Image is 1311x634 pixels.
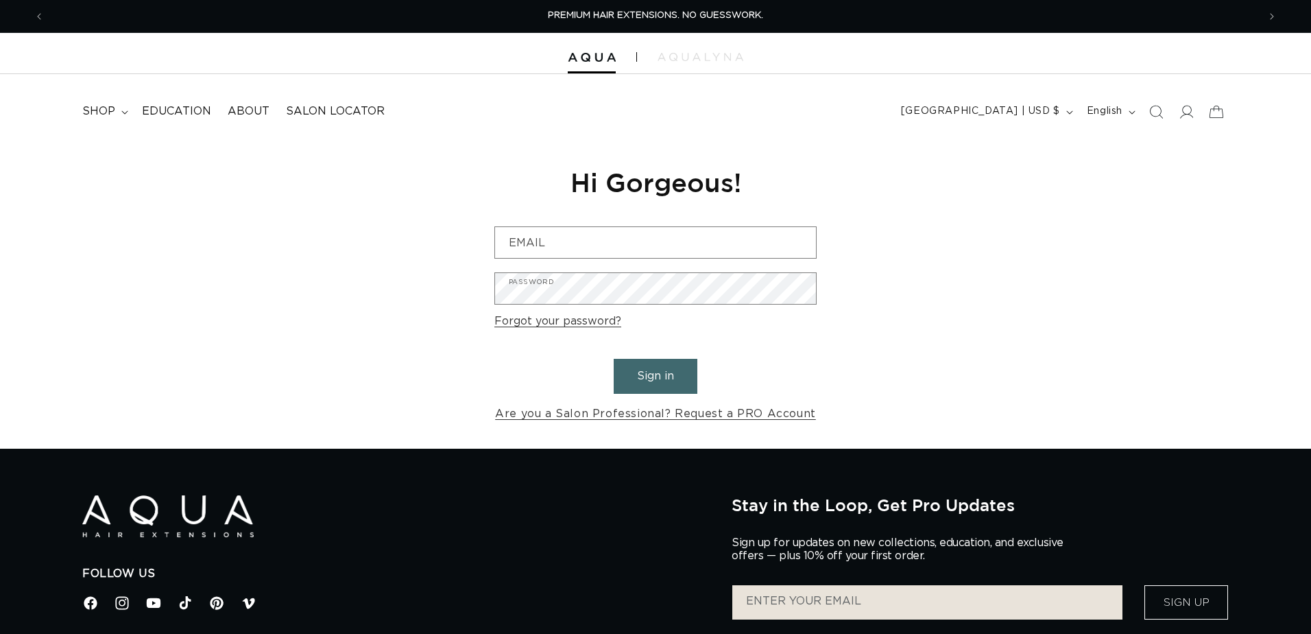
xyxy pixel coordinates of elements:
summary: shop [74,96,134,127]
h2: Stay in the Loop, Get Pro Updates [732,495,1229,515]
h2: Follow Us [82,567,711,581]
a: About [219,96,278,127]
button: [GEOGRAPHIC_DATA] | USD $ [893,99,1079,125]
button: Next announcement [1257,3,1287,30]
img: Aqua Hair Extensions [568,53,616,62]
span: English [1087,104,1122,119]
button: English [1079,99,1141,125]
span: About [228,104,269,119]
a: Education [134,96,219,127]
h1: Hi Gorgeous! [494,165,817,199]
span: [GEOGRAPHIC_DATA] | USD $ [901,104,1060,119]
span: PREMIUM HAIR EXTENSIONS. NO GUESSWORK. [548,11,763,20]
summary: Search [1141,97,1171,127]
img: aqualyna.com [658,53,743,61]
img: Aqua Hair Extensions [82,495,254,537]
button: Previous announcement [24,3,54,30]
a: Are you a Salon Professional? Request a PRO Account [495,404,816,424]
input: Email [495,227,816,258]
p: Sign up for updates on new collections, education, and exclusive offers — plus 10% off your first... [732,537,1074,563]
button: Sign in [614,359,697,394]
input: ENTER YOUR EMAIL [732,585,1122,620]
span: Salon Locator [286,104,385,119]
span: shop [82,104,115,119]
span: Education [142,104,211,119]
a: Forgot your password? [494,312,621,331]
button: Sign Up [1144,585,1228,620]
a: Salon Locator [278,96,393,127]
